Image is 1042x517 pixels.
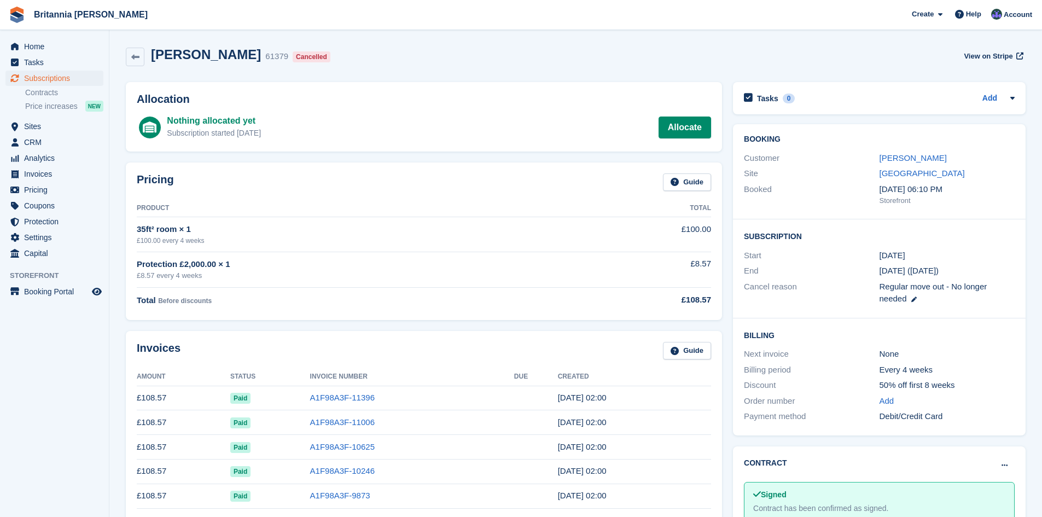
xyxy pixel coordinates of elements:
[663,173,711,191] a: Guide
[137,435,230,460] td: £108.57
[167,127,261,139] div: Subscription started [DATE]
[5,166,103,182] a: menu
[137,173,174,191] h2: Pricing
[310,466,375,475] a: A1F98A3F-10246
[24,55,90,70] span: Tasks
[573,294,711,306] div: £108.57
[5,284,103,299] a: menu
[265,50,288,63] div: 61379
[5,71,103,86] a: menu
[310,368,514,386] th: Invoice Number
[230,417,251,428] span: Paid
[558,393,607,402] time: 2025-08-27 01:00:06 UTC
[293,51,330,62] div: Cancelled
[573,252,711,287] td: £8.57
[663,342,711,360] a: Guide
[744,329,1015,340] h2: Billing
[880,249,905,262] time: 2024-11-20 01:00:00 UTC
[880,195,1015,206] div: Storefront
[558,466,607,475] time: 2025-06-04 01:00:57 UTC
[880,169,965,178] a: [GEOGRAPHIC_DATA]
[880,410,1015,423] div: Debit/Credit Card
[991,9,1002,20] img: Lee Cradock
[24,166,90,182] span: Invoices
[137,368,230,386] th: Amount
[24,230,90,245] span: Settings
[744,395,879,408] div: Order number
[24,39,90,54] span: Home
[90,285,103,298] a: Preview store
[753,503,1005,514] div: Contract has been confirmed as signed.
[1004,9,1032,20] span: Account
[230,491,251,502] span: Paid
[744,135,1015,144] h2: Booking
[744,265,879,277] div: End
[744,281,879,305] div: Cancel reason
[880,348,1015,361] div: None
[137,295,156,305] span: Total
[310,393,375,402] a: A1F98A3F-11396
[230,466,251,477] span: Paid
[880,266,939,275] span: [DATE] ([DATE])
[744,457,787,469] h2: Contract
[558,491,607,500] time: 2025-05-07 01:00:39 UTC
[880,153,947,162] a: [PERSON_NAME]
[880,183,1015,196] div: [DATE] 06:10 PM
[158,297,212,305] span: Before discounts
[30,5,152,24] a: Britannia [PERSON_NAME]
[24,182,90,197] span: Pricing
[310,442,375,451] a: A1F98A3F-10625
[137,236,573,246] div: £100.00 every 4 weeks
[757,94,778,103] h2: Tasks
[744,249,879,262] div: Start
[744,152,879,165] div: Customer
[137,484,230,508] td: £108.57
[744,364,879,376] div: Billing period
[5,198,103,213] a: menu
[744,348,879,361] div: Next invoice
[85,101,103,112] div: NEW
[137,270,573,281] div: £8.57 every 4 weeks
[137,410,230,435] td: £108.57
[744,379,879,392] div: Discount
[744,410,879,423] div: Payment method
[25,101,78,112] span: Price increases
[24,284,90,299] span: Booking Portal
[24,150,90,166] span: Analytics
[880,379,1015,392] div: 50% off first 8 weeks
[573,217,711,252] td: £100.00
[959,47,1026,65] a: View on Stripe
[880,364,1015,376] div: Every 4 weeks
[558,417,607,427] time: 2025-07-30 01:00:51 UTC
[982,92,997,105] a: Add
[5,55,103,70] a: menu
[964,51,1012,62] span: View on Stripe
[783,94,795,103] div: 0
[24,246,90,261] span: Capital
[744,167,879,180] div: Site
[230,442,251,453] span: Paid
[24,135,90,150] span: CRM
[558,368,711,386] th: Created
[5,119,103,134] a: menu
[24,198,90,213] span: Coupons
[880,395,894,408] a: Add
[5,135,103,150] a: menu
[5,182,103,197] a: menu
[558,442,607,451] time: 2025-07-02 01:00:32 UTC
[9,7,25,23] img: stora-icon-8386f47178a22dfd0bd8f6a31ec36ba5ce8667c1dd55bd0f319d3a0aa187defe.svg
[137,200,573,217] th: Product
[310,417,375,427] a: A1F98A3F-11006
[912,9,934,20] span: Create
[310,491,370,500] a: A1F98A3F-9873
[137,258,573,271] div: Protection £2,000.00 × 1
[24,71,90,86] span: Subscriptions
[151,47,261,62] h2: [PERSON_NAME]
[5,246,103,261] a: menu
[137,93,711,106] h2: Allocation
[10,270,109,281] span: Storefront
[744,183,879,206] div: Booked
[25,88,103,98] a: Contracts
[5,150,103,166] a: menu
[744,230,1015,241] h2: Subscription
